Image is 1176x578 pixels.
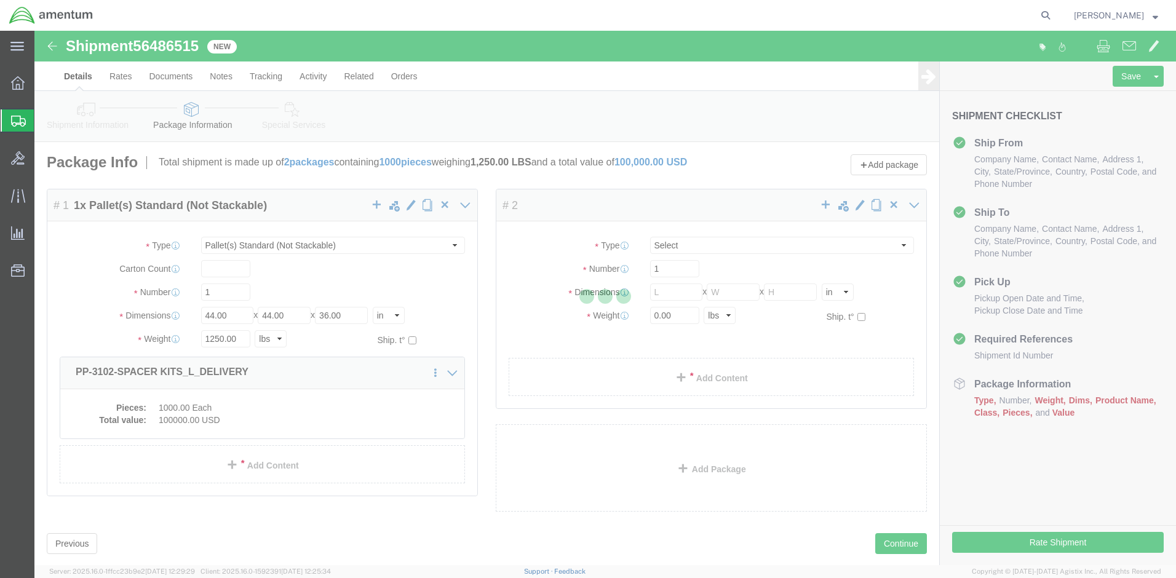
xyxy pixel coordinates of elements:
[1073,8,1159,23] button: [PERSON_NAME]
[554,568,586,575] a: Feedback
[281,568,331,575] span: [DATE] 12:25:34
[9,6,93,25] img: logo
[1074,9,1144,22] span: Natalia Kegel
[201,568,331,575] span: Client: 2025.16.0-1592391
[972,566,1161,577] span: Copyright © [DATE]-[DATE] Agistix Inc., All Rights Reserved
[145,568,195,575] span: [DATE] 12:29:29
[524,568,555,575] a: Support
[49,568,195,575] span: Server: 2025.16.0-1ffcc23b9e2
